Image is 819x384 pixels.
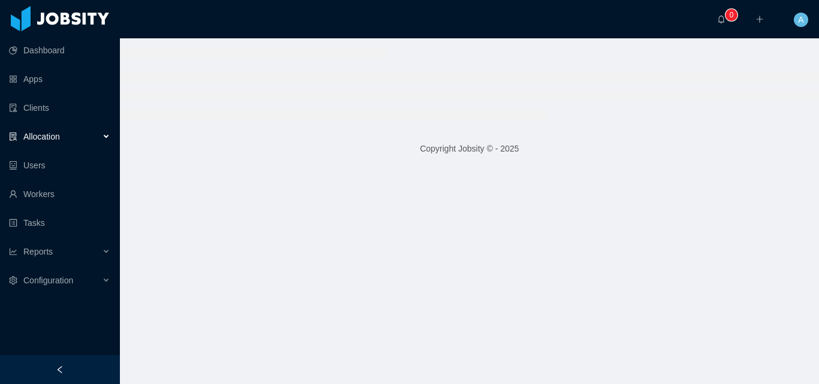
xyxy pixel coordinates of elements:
[798,13,803,27] span: A
[9,153,110,177] a: icon: robotUsers
[9,247,17,256] i: icon: line-chart
[120,128,819,170] footer: Copyright Jobsity © - 2025
[725,9,737,21] sup: 0
[9,276,17,285] i: icon: setting
[9,182,110,206] a: icon: userWorkers
[9,211,110,235] a: icon: profileTasks
[9,132,17,141] i: icon: solution
[23,132,60,141] span: Allocation
[9,96,110,120] a: icon: auditClients
[23,276,73,285] span: Configuration
[717,15,725,23] i: icon: bell
[9,67,110,91] a: icon: appstoreApps
[23,247,53,256] span: Reports
[9,38,110,62] a: icon: pie-chartDashboard
[755,15,764,23] i: icon: plus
